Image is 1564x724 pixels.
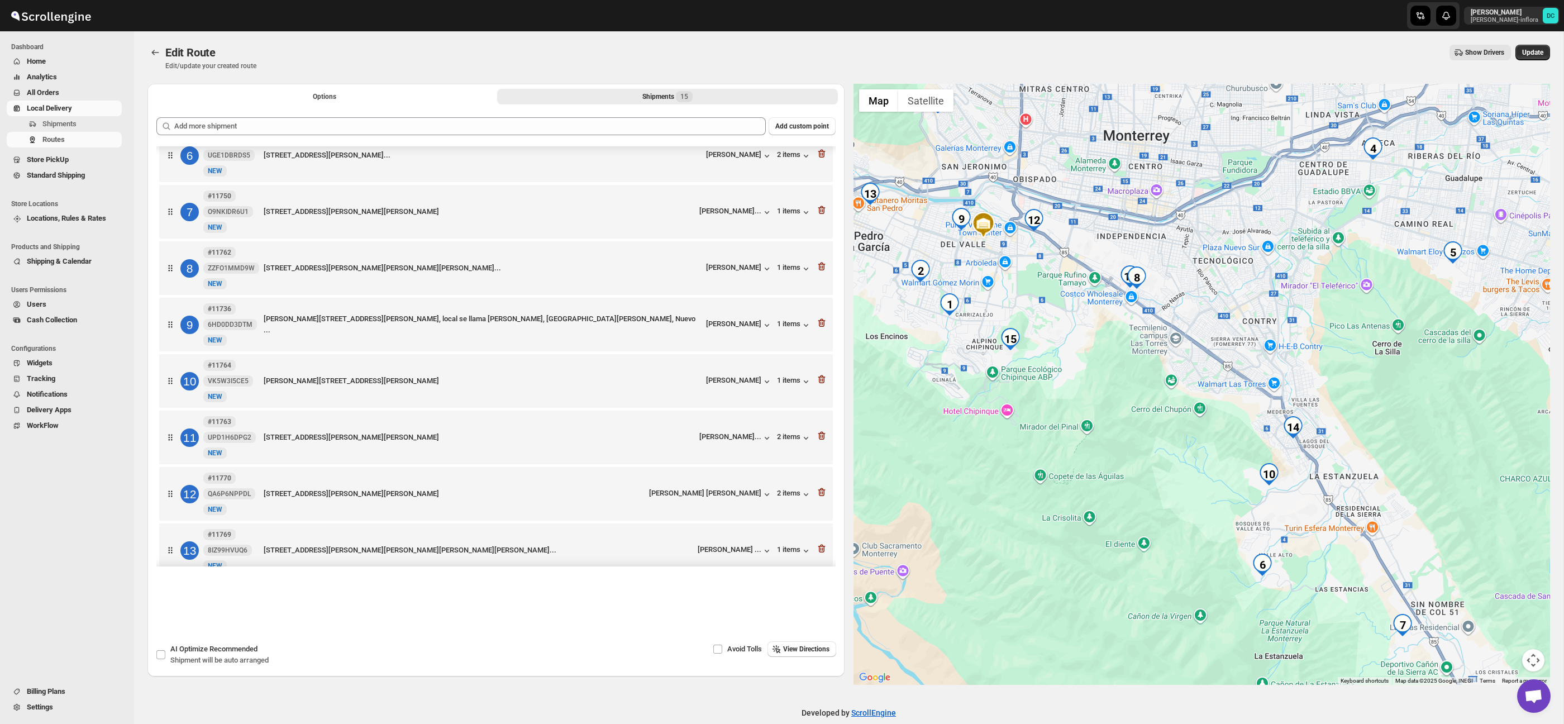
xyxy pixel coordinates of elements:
[208,223,222,231] span: NEW
[11,242,126,251] span: Products and Shipping
[27,687,65,696] span: Billing Plans
[706,320,773,331] div: [PERSON_NAME]
[209,645,258,653] span: Recommended
[27,257,92,265] span: Shipping & Calendar
[767,641,836,657] button: View Directions
[42,135,65,144] span: Routes
[7,85,122,101] button: All Orders
[699,207,773,218] button: [PERSON_NAME]...
[42,120,77,128] span: Shipments
[706,150,773,161] button: [PERSON_NAME]
[170,656,269,664] span: Shipment will be auto arranged
[1465,48,1504,57] span: Show Drivers
[783,645,829,654] span: View Directions
[775,122,829,131] span: Add custom point
[777,376,812,387] div: 1 items
[264,206,695,217] div: [STREET_ADDRESS][PERSON_NAME][PERSON_NAME]
[165,61,256,70] p: Edit/update your created route
[208,249,231,256] b: #11762
[1502,678,1547,684] a: Report a map error
[27,421,59,430] span: WorkFlow
[1515,45,1550,60] button: Update
[856,670,893,685] a: Open this area in Google Maps (opens a new window)
[165,46,216,59] span: Edit Route
[208,167,222,175] span: NEW
[7,69,122,85] button: Analytics
[208,264,255,273] span: ZZFO1MMD9W
[208,377,249,385] span: VK5W3I5CE5
[208,305,231,313] b: #11736
[927,91,949,113] div: 3
[777,489,812,500] button: 2 items
[851,708,896,717] a: ScrollEngine
[159,185,833,239] div: 7#11750O9NKIDR6U1NEW[STREET_ADDRESS][PERSON_NAME][PERSON_NAME][PERSON_NAME]...1 items
[264,150,702,161] div: [STREET_ADDRESS][PERSON_NAME]...
[706,263,773,274] div: [PERSON_NAME]
[497,89,838,104] button: Selected Shipments
[27,171,85,179] span: Standard Shipping
[802,707,896,718] p: Developed by
[147,108,845,571] div: Selected Shipments
[208,361,231,369] b: #11764
[7,371,122,387] button: Tracking
[7,254,122,269] button: Shipping & Calendar
[174,117,766,135] input: Add more shipment
[180,372,199,390] div: 10
[698,545,773,556] button: [PERSON_NAME] ...
[859,183,881,205] div: 13
[208,531,231,539] b: #11769
[27,57,46,65] span: Home
[1251,554,1274,576] div: 6
[859,89,898,112] button: Show street map
[649,489,773,500] button: [PERSON_NAME] [PERSON_NAME]
[1126,266,1148,289] div: 8
[1517,679,1551,713] a: Open chat
[1464,7,1560,25] button: User menu
[706,376,773,387] button: [PERSON_NAME]
[264,545,693,556] div: [STREET_ADDRESS][PERSON_NAME][PERSON_NAME][PERSON_NAME][PERSON_NAME]...
[27,359,53,367] span: Widgets
[159,241,833,295] div: 8#11762ZZFO1MMD9WNEW[STREET_ADDRESS][PERSON_NAME][PERSON_NAME][PERSON_NAME]...[PERSON_NAME]1 items
[208,207,249,216] span: O9NKIDR6U1
[1023,209,1045,231] div: 12
[777,263,812,274] div: 1 items
[208,280,222,288] span: NEW
[1480,678,1495,684] a: Terms (opens in new tab)
[898,89,953,112] button: Show satellite imagery
[154,89,495,104] button: All Route Options
[180,146,199,165] div: 6
[27,703,53,711] span: Settings
[180,316,199,334] div: 9
[11,199,126,208] span: Store Locations
[7,418,122,434] button: WorkFlow
[180,428,199,447] div: 11
[27,73,57,81] span: Analytics
[208,433,251,442] span: UPD1H6DPG2
[777,432,812,444] button: 2 items
[11,285,126,294] span: Users Permissions
[856,670,893,685] img: Google
[777,545,812,556] button: 1 items
[1471,8,1538,17] p: [PERSON_NAME]
[777,320,812,331] button: 1 items
[11,42,126,51] span: Dashboard
[264,488,645,499] div: [STREET_ADDRESS][PERSON_NAME][PERSON_NAME]
[1282,416,1304,439] div: 14
[7,116,122,132] button: Shipments
[313,92,336,101] span: Options
[180,259,199,278] div: 8
[208,506,222,513] span: NEW
[180,203,199,221] div: 7
[777,150,812,161] button: 2 items
[642,91,693,102] div: Shipments
[1547,12,1555,20] text: DC
[264,375,702,387] div: [PERSON_NAME][STREET_ADDRESS][PERSON_NAME]
[27,88,59,97] span: All Orders
[909,260,932,282] div: 2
